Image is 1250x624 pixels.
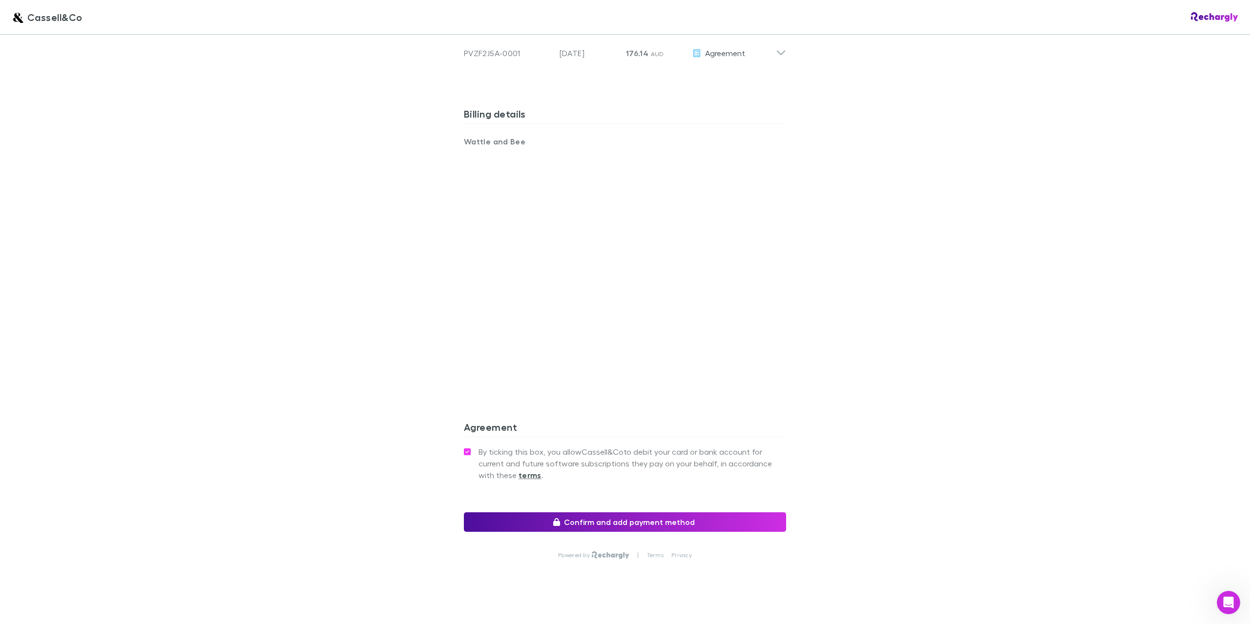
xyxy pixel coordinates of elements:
[464,108,786,123] h3: Billing details
[651,50,664,58] span: AUD
[462,153,788,376] iframe: Secure address input frame
[705,48,745,58] span: Agreement
[560,47,618,59] p: [DATE]
[1191,12,1238,22] img: Rechargly Logo
[464,421,786,437] h3: Agreement
[27,10,83,24] span: Cassell&Co
[464,136,625,147] p: Wattle and Bee
[456,30,794,69] div: PVZF2J5A-0001[DATE]176.14 AUDAgreement
[479,446,786,481] span: By ticking this box, you allow Cassell&Co to debit your card or bank account for current and futu...
[519,470,542,480] strong: terms
[1217,591,1240,614] iframe: Intercom live chat
[464,512,786,532] button: Confirm and add payment method
[464,47,552,59] div: PVZF2J5A-0001
[626,48,648,58] span: 176.14
[12,11,23,23] img: Cassell&Co's Logo
[592,551,629,559] img: Rechargly Logo
[637,551,639,559] p: |
[558,551,592,559] p: Powered by
[671,551,692,559] a: Privacy
[647,551,664,559] a: Terms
